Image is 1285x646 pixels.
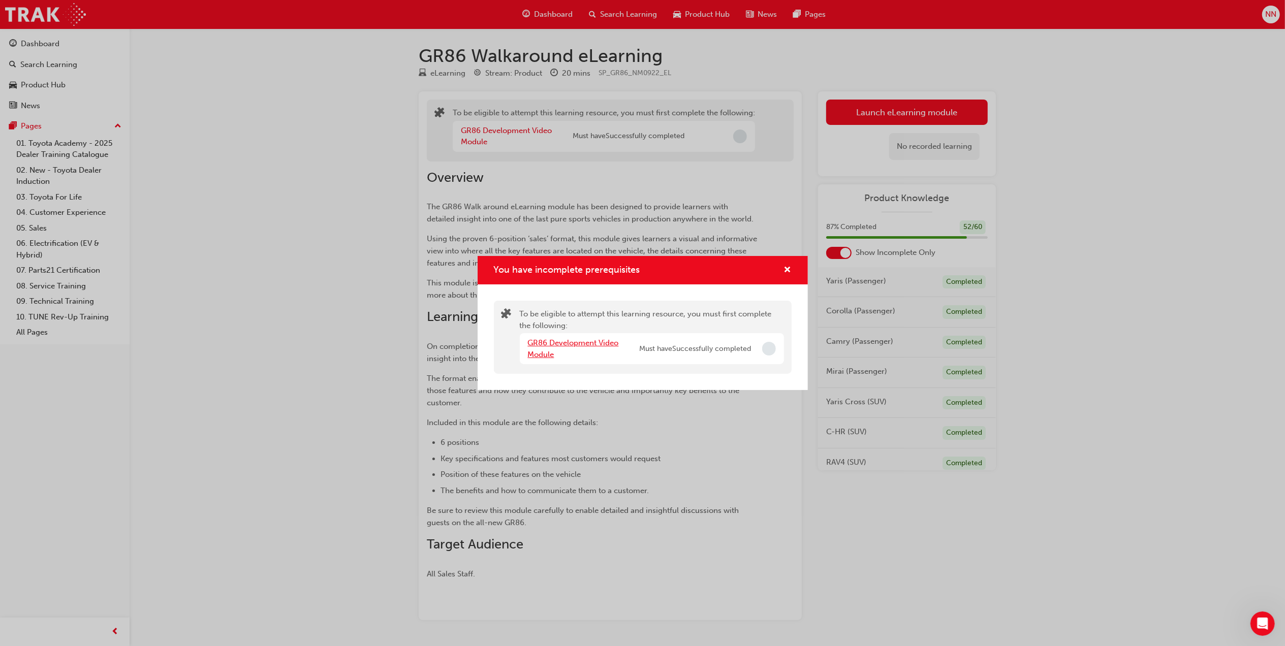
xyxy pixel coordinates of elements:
[784,266,792,275] span: cross-icon
[640,343,751,355] span: Must have Successfully completed
[478,256,808,391] div: You have incomplete prerequisites
[520,308,784,366] div: To be eligible to attempt this learning resource, you must first complete the following:
[502,309,512,321] span: puzzle-icon
[528,338,619,359] a: GR86 Development Video Module
[494,264,640,275] span: You have incomplete prerequisites
[784,264,792,277] button: cross-icon
[762,342,776,356] span: Incomplete
[1250,611,1275,636] iframe: Intercom live chat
